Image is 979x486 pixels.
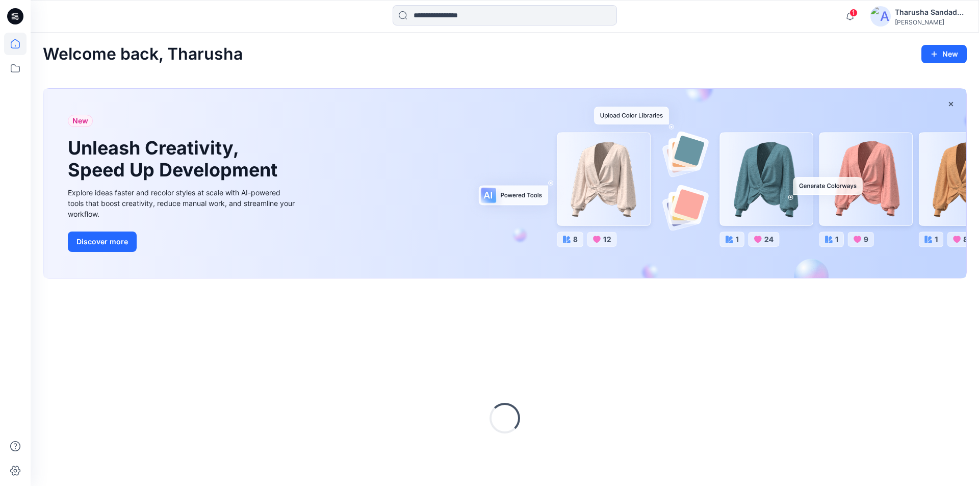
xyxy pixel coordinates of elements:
[68,137,282,181] h1: Unleash Creativity, Speed Up Development
[72,115,88,127] span: New
[68,187,297,219] div: Explore ideas faster and recolor styles at scale with AI-powered tools that boost creativity, red...
[921,45,967,63] button: New
[849,9,858,17] span: 1
[895,6,966,18] div: Tharusha Sandadeepa
[68,232,137,252] button: Discover more
[43,45,243,64] h2: Welcome back, Tharusha
[68,232,297,252] a: Discover more
[895,18,966,26] div: [PERSON_NAME]
[870,6,891,27] img: avatar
